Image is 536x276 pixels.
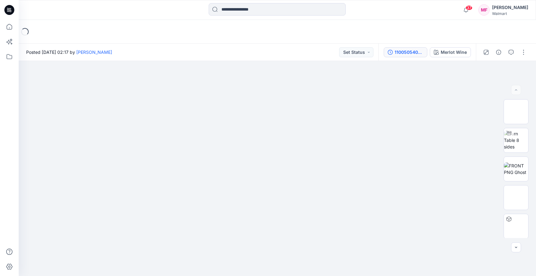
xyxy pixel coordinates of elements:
div: Merlot Wine [441,49,467,56]
div: [PERSON_NAME] [492,4,528,11]
img: FRONT PNG Ghost [504,162,528,175]
button: Details [494,47,504,57]
div: 110050540_ColorRun_OPEN FRONT LONG CARDIGAN [395,49,423,56]
a: [PERSON_NAME] [76,49,112,55]
div: Walmart [492,11,528,16]
img: Turn Table 8 sides [504,130,528,150]
div: MF [478,4,490,16]
span: 37 [466,5,472,10]
button: Merlot Wine [430,47,471,57]
span: Posted [DATE] 02:17 by [26,49,112,55]
button: 110050540_ColorRun_OPEN FRONT LONG CARDIGAN [384,47,427,57]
